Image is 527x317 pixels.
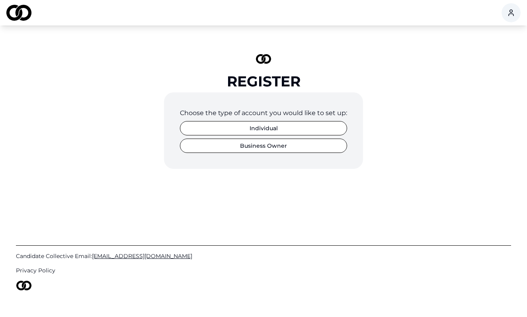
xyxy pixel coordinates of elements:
span: [EMAIL_ADDRESS][DOMAIN_NAME] [92,252,192,260]
a: Privacy Policy [16,266,511,274]
button: Business Owner [180,139,347,153]
img: logo [16,281,32,290]
div: Register [227,73,301,89]
img: logo [256,54,271,64]
img: logo [6,5,31,21]
div: Choose the type of account you would like to set up: [180,108,347,118]
a: Candidate Collective Email:[EMAIL_ADDRESS][DOMAIN_NAME] [16,252,511,260]
button: Individual [180,121,347,135]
